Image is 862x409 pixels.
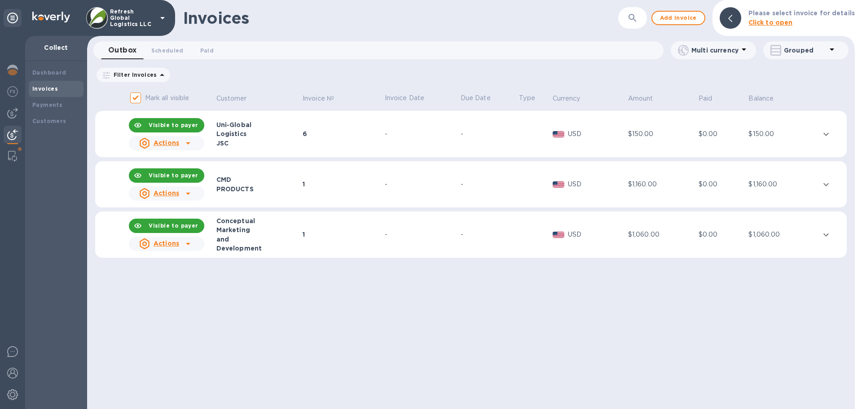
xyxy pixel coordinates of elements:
span: Scheduled [151,46,184,55]
div: and [216,235,300,244]
b: Customers [32,118,66,124]
span: Customer [216,94,259,103]
div: Development [216,244,300,253]
div: $0.00 [699,230,746,239]
b: Dashboard [32,69,66,76]
span: Paid [699,94,724,103]
div: $150.00 [628,129,696,139]
p: Collect [32,43,80,52]
p: Currency [553,94,581,103]
div: Logistics [216,129,300,138]
u: Actions [154,189,179,197]
span: Add invoice [660,13,697,23]
p: Filter Invoices [110,71,157,79]
p: Invoice № [303,94,334,103]
div: - [385,230,458,239]
img: Foreign exchange [7,86,18,97]
div: 1 [303,230,382,239]
p: Multi currency [691,46,739,55]
div: - [385,180,458,189]
p: USD [568,180,625,189]
p: Mark all visible [145,93,189,103]
button: expand row [819,228,833,242]
div: - [461,230,517,239]
button: expand row [819,178,833,191]
img: USD [553,131,565,137]
div: $1,060.00 [628,230,696,239]
div: $150.00 [748,129,816,139]
span: Currency [553,94,592,103]
p: Type [519,93,550,103]
div: Unpin categories [4,9,22,27]
p: Invoice Date [385,93,458,103]
div: $1,060.00 [748,230,816,239]
div: - [385,129,458,139]
button: expand row [819,128,833,141]
div: $1,160.00 [628,180,696,189]
p: USD [568,129,625,139]
img: USD [553,181,565,188]
img: USD [553,232,565,238]
div: 1 [303,180,382,189]
span: Outbox [108,44,137,57]
div: $0.00 [699,180,746,189]
p: Due Date [461,93,517,103]
p: Amount [628,94,653,103]
b: Visible to payer [149,172,198,179]
div: PRODUCTS [216,185,300,194]
span: Paid [200,46,214,55]
div: $0.00 [699,129,746,139]
p: Grouped [784,46,827,55]
span: Amount [628,94,665,103]
div: - [461,129,517,139]
div: 6 [303,129,382,138]
p: Balance [748,94,774,103]
div: JSC [216,139,300,148]
span: Invoice № [303,94,346,103]
div: CMD [216,175,300,184]
div: Marketing [216,225,300,234]
p: Paid [699,94,712,103]
p: Refresh Global Logistics LLC [110,9,155,27]
p: USD [568,230,625,239]
div: $1,160.00 [748,180,816,189]
b: Visible to payer [149,222,198,229]
span: Balance [748,94,785,103]
div: - [461,180,517,189]
u: Actions [154,139,179,146]
img: Logo [32,12,70,22]
button: Add invoice [651,11,705,25]
div: Conceptual [216,216,300,225]
b: Visible to payer [149,122,198,128]
b: Click to open [748,19,793,26]
b: Invoices [32,85,58,92]
div: Uni-Global [216,120,300,129]
u: Actions [154,240,179,247]
b: Please select invoice for details [748,9,855,17]
b: Payments [32,101,62,108]
h1: Invoices [183,9,249,27]
p: Customer [216,94,247,103]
